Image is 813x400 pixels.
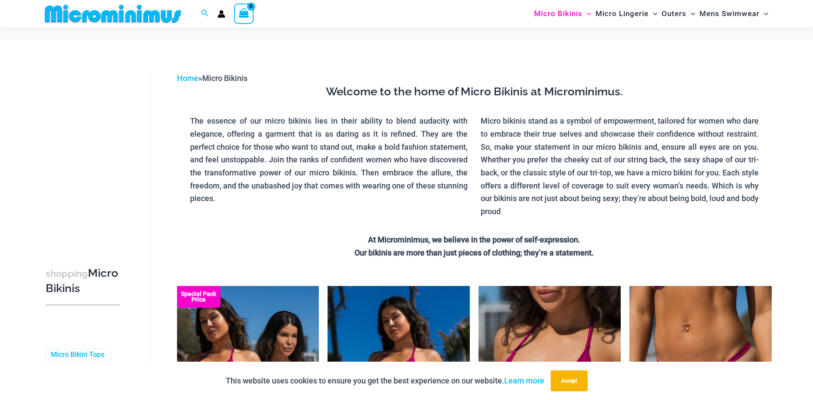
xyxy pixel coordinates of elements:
a: Micro LingerieMenu ToggleMenu Toggle [593,3,659,25]
b: Special Pack Price [177,291,221,303]
h3: Welcome to the home of Micro Bikinis at Microminimus. [184,84,765,99]
a: Mens SwimwearMenu ToggleMenu Toggle [697,3,770,25]
a: Home [177,74,198,83]
span: Micro Bikinis [202,74,248,83]
a: Micro Bikini Tops [51,350,104,360]
h3: Micro Bikinis [46,266,120,296]
img: MM SHOP LOGO FLAT [41,4,184,24]
span: » [177,74,248,83]
span: Menu Toggle [649,3,657,25]
p: The essence of our micro bikinis lies in their ability to blend audacity with elegance, offering ... [190,114,468,205]
span: Mens Swimwear [699,3,759,25]
strong: Our bikinis are more than just pieces of clothing; they’re a statement. [355,248,594,257]
a: View Shopping Cart, empty [234,3,254,24]
span: Menu Toggle [686,3,695,25]
a: Micro BikinisMenu ToggleMenu Toggle [532,3,593,25]
strong: At Microminimus, we believe in the power of self-expression. [368,235,580,244]
span: Menu Toggle [582,3,591,25]
span: Outers [662,3,686,25]
nav: Site Navigation [531,1,772,26]
a: Account icon link [217,10,225,18]
iframe: TrustedSite Certified [46,65,124,239]
span: shopping [46,268,88,279]
span: Menu Toggle [759,3,768,25]
a: Learn more [504,376,544,385]
span: Micro Bikinis [534,3,582,25]
a: Search icon link [201,8,209,19]
span: Micro Lingerie [596,3,649,25]
p: Micro bikinis stand as a symbol of empowerment, tailored for women who dare to embrace their true... [481,114,759,218]
button: Accept [551,370,588,391]
p: This website uses cookies to ensure you get the best experience on our website. [226,374,544,387]
a: OutersMenu ToggleMenu Toggle [659,3,697,25]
